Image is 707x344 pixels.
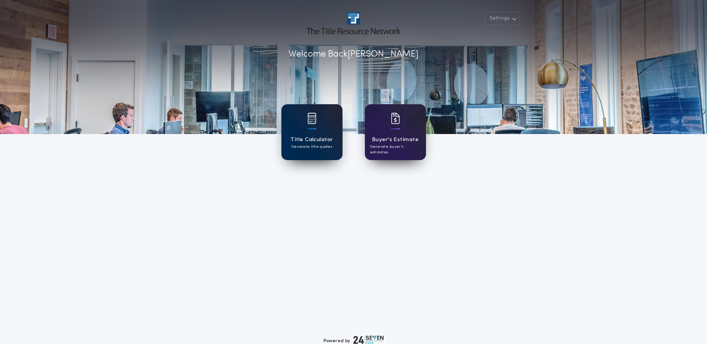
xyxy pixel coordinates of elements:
p: Generate buyer's estimates [370,144,421,155]
img: card icon [307,113,316,124]
a: card iconBuyer's EstimateGenerate buyer's estimates [365,104,426,160]
img: account-logo [306,12,400,34]
h1: Title Calculator [290,136,333,144]
p: Generate title quotes [291,144,332,150]
h1: Buyer's Estimate [372,136,419,144]
p: Welcome Back [PERSON_NAME] [288,48,419,61]
a: card iconTitle CalculatorGenerate title quotes [281,104,343,160]
button: Settings [485,12,520,25]
img: card icon [391,113,400,124]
